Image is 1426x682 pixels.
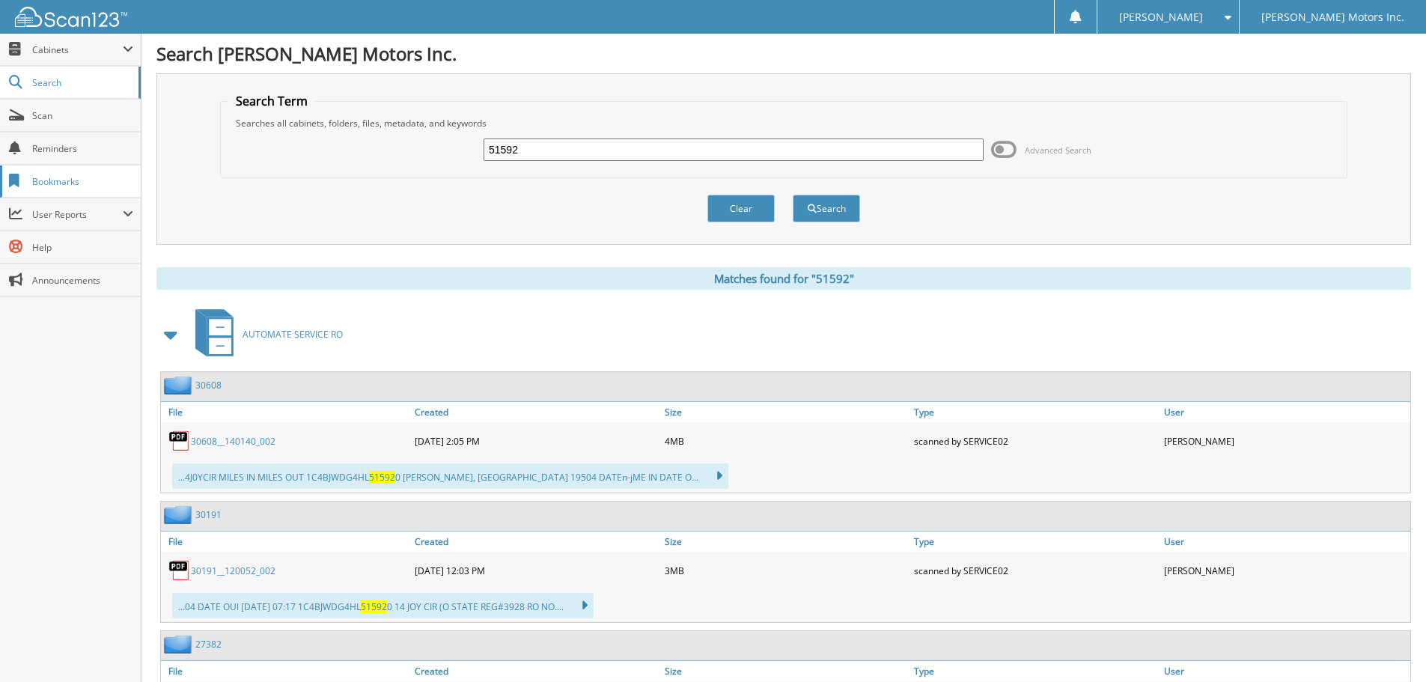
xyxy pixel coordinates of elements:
a: Created [411,532,661,552]
a: Type [910,661,1160,681]
button: Clear [707,195,775,222]
a: File [161,402,411,422]
a: User [1160,532,1410,552]
div: scanned by SERVICE02 [910,555,1160,585]
img: folder2.png [164,635,195,654]
a: 30608__140140_002 [191,435,275,448]
div: [PERSON_NAME] [1160,555,1410,585]
a: Size [661,661,911,681]
span: Bookmarks [32,175,133,188]
iframe: Chat Widget [1351,610,1426,682]
span: Advanced Search [1025,144,1091,156]
a: User [1160,661,1410,681]
span: 51592 [369,471,395,484]
div: scanned by SERVICE02 [910,426,1160,456]
span: [PERSON_NAME] [1119,13,1203,22]
a: File [161,661,411,681]
a: User [1160,402,1410,422]
a: 30191 [195,508,222,521]
img: scan123-logo-white.svg [15,7,127,27]
span: User Reports [32,208,123,221]
a: 30191__120052_002 [191,564,275,577]
span: AUTOMATE SERVICE RO [243,328,343,341]
button: Search [793,195,860,222]
img: PDF.png [168,559,191,582]
a: File [161,532,411,552]
h1: Search [PERSON_NAME] Motors Inc. [156,41,1411,66]
a: Size [661,402,911,422]
div: [DATE] 12:03 PM [411,555,661,585]
span: Help [32,241,133,254]
span: Announcements [32,274,133,287]
div: 3MB [661,555,911,585]
a: Type [910,402,1160,422]
div: [DATE] 2:05 PM [411,426,661,456]
div: 4MB [661,426,911,456]
legend: Search Term [228,93,315,109]
div: ...4J0YCIR MILES IN MILES OUT 1C4BJWDG4HL 0 [PERSON_NAME], [GEOGRAPHIC_DATA] 19504 DATEn-jME IN D... [172,463,728,489]
span: [PERSON_NAME] Motors Inc. [1261,13,1404,22]
img: folder2.png [164,505,195,524]
div: [PERSON_NAME] [1160,426,1410,456]
a: Created [411,661,661,681]
a: Created [411,402,661,422]
div: ...04 DATE OUl [DATE] 07:17 1C4BJWDG4HL 0 14 JOY CIR (O STATE REG#3928 RO NO.... [172,593,594,618]
span: Search [32,76,131,89]
span: 51592 [361,600,387,613]
div: Matches found for "51592" [156,267,1411,290]
a: AUTOMATE SERVICE RO [186,305,343,364]
img: folder2.png [164,376,195,395]
img: PDF.png [168,430,191,452]
span: Scan [32,109,133,122]
span: Cabinets [32,43,123,56]
a: 30608 [195,379,222,392]
div: Searches all cabinets, folders, files, metadata, and keywords [228,117,1339,130]
a: Size [661,532,911,552]
span: Reminders [32,142,133,155]
a: Type [910,532,1160,552]
a: 27382 [195,638,222,651]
